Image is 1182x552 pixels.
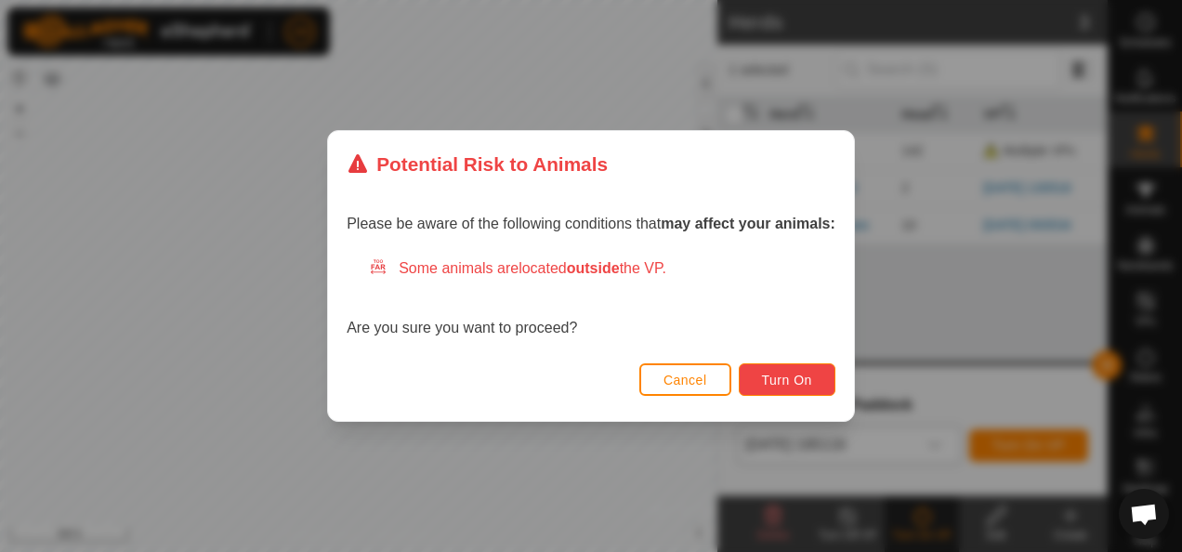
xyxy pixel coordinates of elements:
[347,257,835,339] div: Are you sure you want to proceed?
[369,257,835,280] div: Some animals are
[519,260,666,276] span: located the VP.
[1119,489,1169,539] div: Open chat
[762,373,812,388] span: Turn On
[347,150,608,178] div: Potential Risk to Animals
[663,373,707,388] span: Cancel
[661,216,835,231] strong: may affect your animals:
[567,260,620,276] strong: outside
[639,363,731,396] button: Cancel
[739,363,835,396] button: Turn On
[347,216,835,231] span: Please be aware of the following conditions that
